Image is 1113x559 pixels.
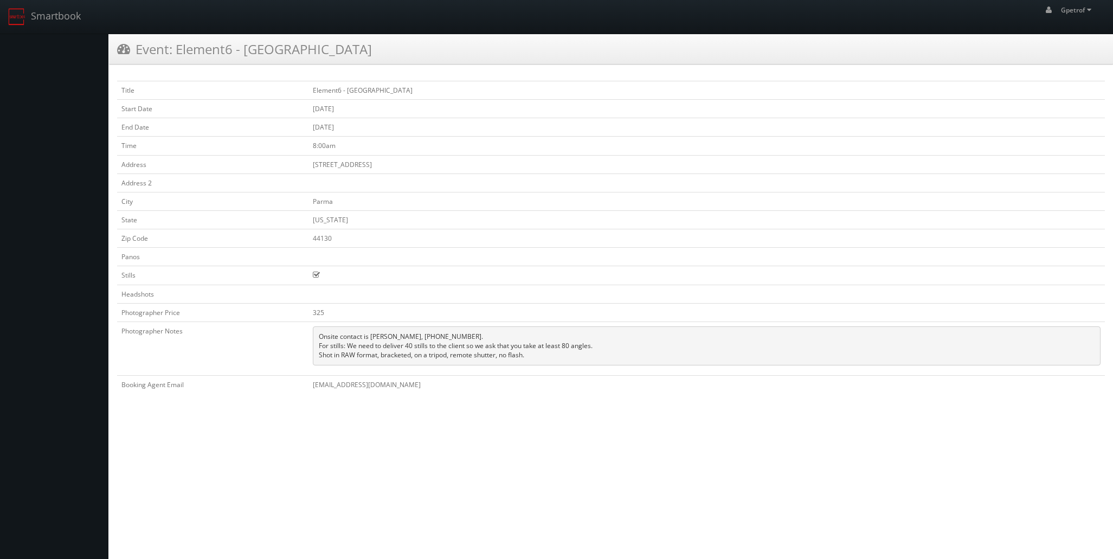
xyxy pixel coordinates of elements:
td: Headshots [117,285,308,303]
pre: Onsite contact is [PERSON_NAME], [PHONE_NUMBER]. For stills: We need to deliver 40 stills to the ... [313,326,1101,365]
img: smartbook-logo.png [8,8,25,25]
td: Element6 - [GEOGRAPHIC_DATA] [308,81,1105,100]
h3: Event: Element6 - [GEOGRAPHIC_DATA] [117,40,372,59]
td: Zip Code [117,229,308,248]
td: [US_STATE] [308,210,1105,229]
td: [DATE] [308,100,1105,118]
td: End Date [117,118,308,137]
td: [EMAIL_ADDRESS][DOMAIN_NAME] [308,375,1105,394]
td: Time [117,137,308,155]
td: Photographer Notes [117,322,308,375]
td: Start Date [117,100,308,118]
td: City [117,192,308,210]
td: [STREET_ADDRESS] [308,155,1105,174]
td: State [117,210,308,229]
span: Gpetrof [1061,5,1095,15]
td: Booking Agent Email [117,375,308,394]
td: Address [117,155,308,174]
td: 44130 [308,229,1105,248]
td: [DATE] [308,118,1105,137]
td: Panos [117,248,308,266]
td: Parma [308,192,1105,210]
td: Address 2 [117,174,308,192]
td: Photographer Price [117,303,308,322]
td: Title [117,81,308,100]
td: 325 [308,303,1105,322]
td: Stills [117,266,308,285]
td: 8:00am [308,137,1105,155]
